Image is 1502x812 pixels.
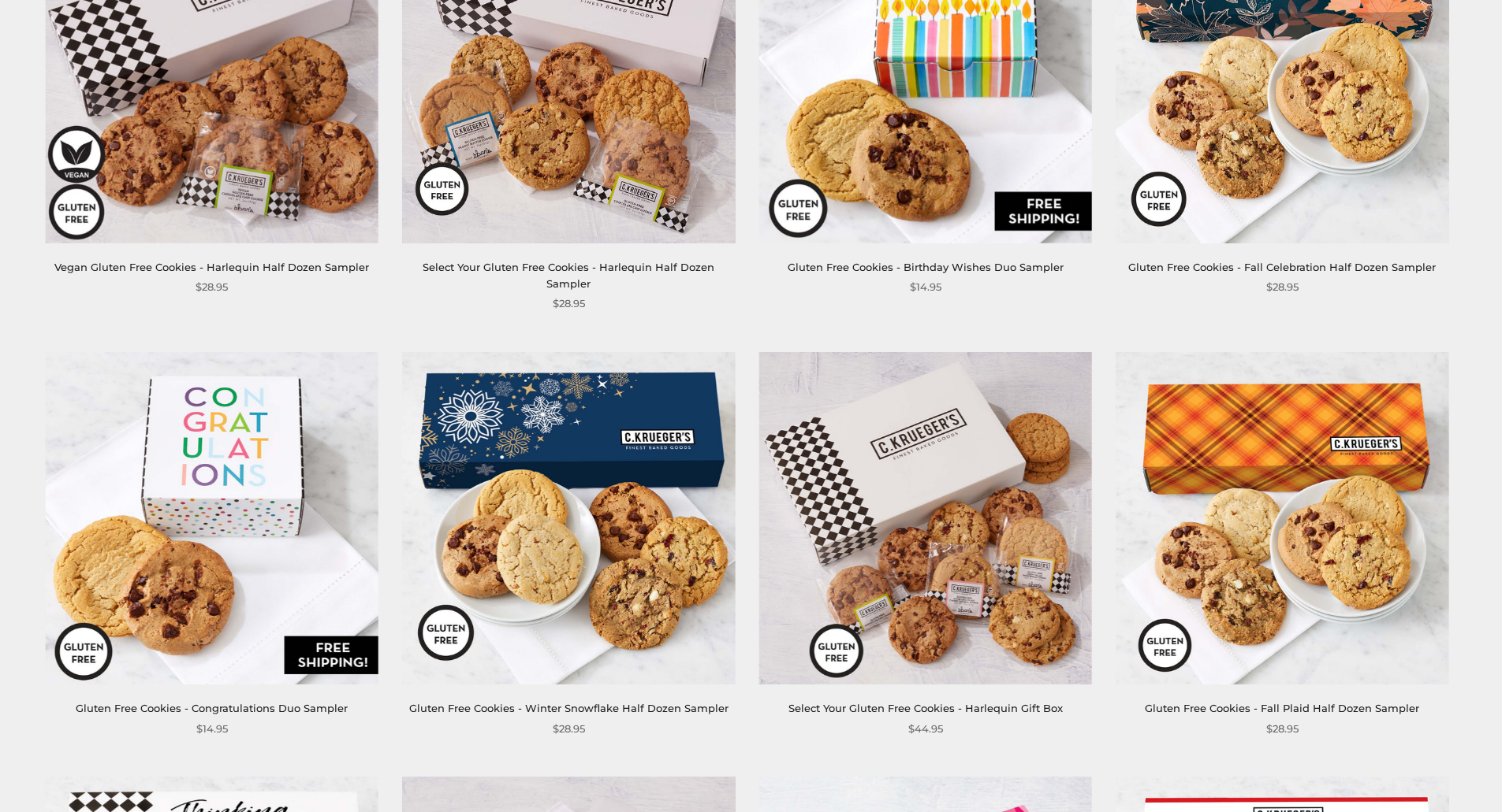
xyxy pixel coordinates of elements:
[1266,279,1299,295] span: $28.95
[1116,352,1448,684] img: Gluten Free Cookies - Fall Plaid Half Dozen Sampler
[196,279,228,295] span: $28.95
[788,261,1064,273] a: Gluten Free Cookies - Birthday Wishes Duo Sampler
[759,352,1092,684] img: Select Your Gluten Free Cookies - Harlequin Gift Box
[908,721,943,737] span: $44.95
[423,261,714,290] a: Select Your Gluten Free Cookies - Harlequin Half Dozen Sampler
[553,295,585,312] span: $28.95
[76,702,348,714] a: Gluten Free Cookies - Congratulations Duo Sampler
[553,721,585,737] span: $28.95
[1128,261,1436,273] a: Gluten Free Cookies - Fall Celebration Half Dozen Sampler
[788,702,1063,714] a: Select Your Gluten Free Cookies - Harlequin Gift Box
[1145,702,1419,714] a: Gluten Free Cookies - Fall Plaid Half Dozen Sampler
[1266,721,1299,737] span: $28.95
[46,352,378,684] img: Gluten Free Cookies - Congratulations Duo Sampler
[54,261,369,273] a: Vegan Gluten Free Cookies - Harlequin Half Dozen Sampler
[402,352,735,684] img: Gluten Free Cookies - Winter Snowflake Half Dozen Sampler
[910,279,941,295] span: $14.95
[196,721,228,737] span: $14.95
[409,702,729,714] a: Gluten Free Cookies - Winter Snowflake Half Dozen Sampler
